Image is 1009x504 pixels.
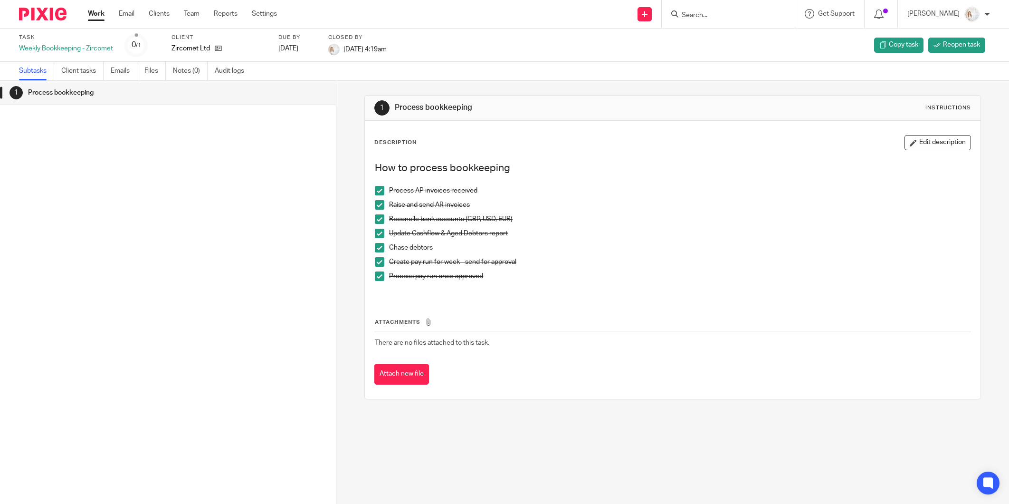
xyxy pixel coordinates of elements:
label: Due by [278,34,316,41]
img: Image.jpeg [964,7,980,22]
a: Reopen task [928,38,985,53]
span: Copy task [889,40,918,49]
button: Attach new file [374,364,429,385]
h1: Process bookkeeping [28,86,227,100]
p: Process pay run once approved [389,271,971,281]
label: Client [171,34,267,41]
h1: Process bookkeeping [395,103,693,113]
img: Pixie [19,8,67,20]
a: Work [88,9,105,19]
a: Clients [149,9,170,19]
h2: How to process bookkeeping [375,160,971,176]
a: Client tasks [61,62,104,80]
a: Reports [214,9,238,19]
span: [DATE] 4:19am [343,46,387,52]
input: Search [681,11,766,20]
a: Notes (0) [173,62,208,80]
p: Update Cashflow & Aged Debtors report [389,229,971,238]
a: Audit logs [215,62,251,80]
label: Closed by [328,34,387,41]
div: 1 [10,86,23,99]
p: [PERSON_NAME] [907,9,960,19]
div: [DATE] [278,44,316,53]
p: Raise and send AR invoices [389,200,971,210]
p: Process AP invoices received [389,186,971,195]
a: Subtasks [19,62,54,80]
p: Reconcile bank accounts (GBP, USD, EUR) [389,214,971,224]
small: /1 [136,43,141,48]
a: Emails [111,62,137,80]
div: Instructions [925,104,971,112]
span: Reopen task [943,40,980,49]
span: Attachments [375,320,420,325]
span: There are no files attached to this task. [375,339,489,346]
div: 1 [374,100,390,116]
button: Edit description [904,135,971,150]
span: Get Support [818,10,855,17]
p: Create pay run for week - send for approval [389,257,971,267]
img: Image.jpeg [328,44,340,55]
p: Chase debtors [389,243,971,252]
div: 0 [132,39,141,50]
p: Zircomet Ltd [171,44,210,53]
label: Task [19,34,113,41]
p: Description [374,139,417,146]
a: Files [144,62,166,80]
a: Settings [252,9,277,19]
a: Team [184,9,200,19]
div: Weekly Bookkeeping - Zircomet [19,44,113,53]
a: Copy task [874,38,923,53]
a: Email [119,9,134,19]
